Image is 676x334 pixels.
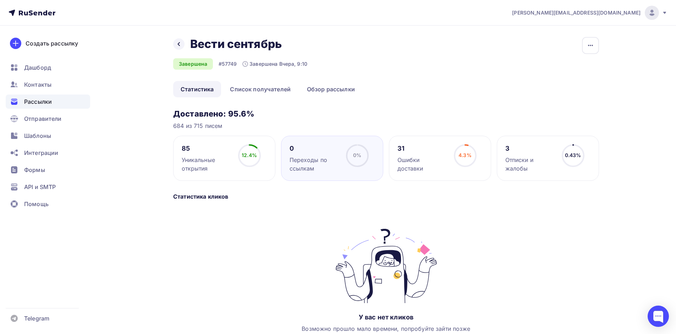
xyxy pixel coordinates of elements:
[26,39,78,48] div: Создать рассылку
[24,149,58,157] span: Интеграции
[353,152,361,158] span: 0%
[24,63,51,72] span: Дашборд
[565,152,581,158] span: 0.43%
[173,81,221,97] a: Статистика
[173,122,599,130] div: 684 из 715 писем
[290,156,340,173] div: Переходы по ссылкам
[6,77,90,92] a: Контакты
[505,144,555,153] div: 3
[24,183,56,191] span: API и SMTP
[397,144,447,153] div: 31
[290,144,340,153] div: 0
[302,324,470,333] div: Возможно прошло мало времени, попробуйте зайти позже
[24,166,45,174] span: Формы
[6,60,90,75] a: Дашборд
[222,81,298,97] a: Список получателей
[6,163,90,177] a: Формы
[24,97,52,106] span: Рассылки
[512,9,641,16] span: [PERSON_NAME][EMAIL_ADDRESS][DOMAIN_NAME]
[512,6,667,20] a: [PERSON_NAME][EMAIL_ADDRESS][DOMAIN_NAME]
[458,152,472,158] span: 4.3%
[182,156,232,173] div: Уникальные открытия
[173,192,599,201] h5: Статистика кликов
[24,114,62,123] span: Отправители
[219,60,237,68] div: #57749
[190,37,282,51] h2: Вести сентябрь
[6,129,90,143] a: Шаблоны
[24,80,51,89] span: Контакты
[359,313,413,322] div: У вас нет кликов
[24,200,49,208] span: Помощь
[173,109,599,119] h3: Доставлено: 95.6%
[6,95,90,109] a: Рассылки
[24,314,49,323] span: Telegram
[242,60,307,68] div: Завершена Вчера, 9:10
[299,81,362,97] a: Обзор рассылки
[397,156,447,173] div: Ошибки доставки
[24,131,51,140] span: Шаблоны
[182,144,232,153] div: 85
[242,152,257,158] span: 12.4%
[505,156,555,173] div: Отписки и жалобы
[6,112,90,126] a: Отправители
[173,58,213,70] div: Завершена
